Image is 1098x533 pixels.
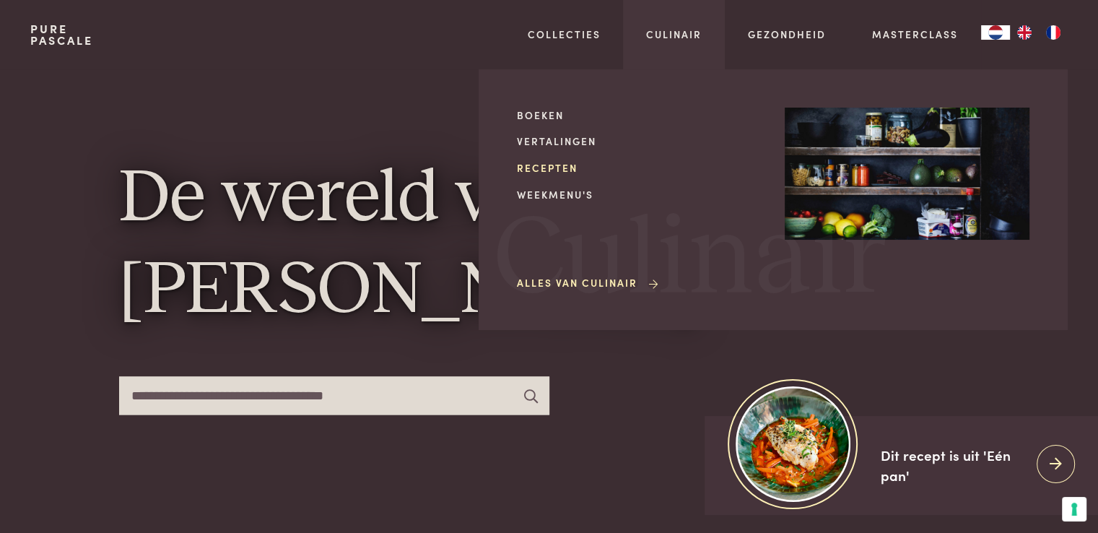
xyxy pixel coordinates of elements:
img: Culinair [785,108,1029,240]
div: Language [981,25,1010,40]
a: Recepten [517,160,762,175]
a: https://admin.purepascale.com/wp-content/uploads/2025/08/home_recept_link.jpg Dit recept is uit '... [705,416,1098,515]
a: Alles van Culinair [517,275,661,290]
a: FR [1039,25,1068,40]
span: Culinair [494,204,886,315]
a: PurePascale [30,23,93,46]
a: Weekmenu's [517,187,762,202]
div: Dit recept is uit 'Eén pan' [881,445,1025,486]
a: EN [1010,25,1039,40]
button: Uw voorkeuren voor toestemming voor trackingtechnologieën [1062,497,1086,521]
ul: Language list [1010,25,1068,40]
a: Gezondheid [748,27,826,42]
aside: Language selected: Nederlands [981,25,1068,40]
a: Vertalingen [517,134,762,149]
a: Boeken [517,108,762,123]
a: Collecties [528,27,601,42]
h1: De wereld van [PERSON_NAME] [119,154,980,338]
a: Culinair [646,27,702,42]
a: NL [981,25,1010,40]
img: https://admin.purepascale.com/wp-content/uploads/2025/08/home_recept_link.jpg [736,386,850,501]
a: Masterclass [872,27,958,42]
